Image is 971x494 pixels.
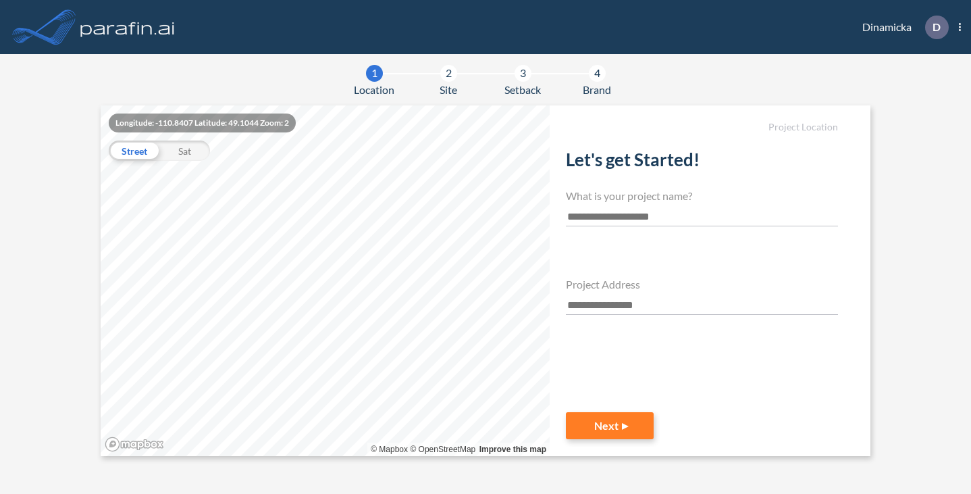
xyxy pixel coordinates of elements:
div: Street [109,141,159,161]
div: Sat [159,141,210,161]
a: OpenStreetMap [410,445,475,454]
span: Location [354,82,394,98]
h4: What is your project name? [566,189,838,202]
img: logo [78,14,178,41]
div: Longitude: -110.8407 Latitude: 49.1044 Zoom: 2 [109,114,296,132]
div: 3 [515,65,531,82]
a: Mapbox [371,445,408,454]
a: Improve this map [479,445,546,454]
h4: Project Address [566,278,838,291]
a: Mapbox homepage [105,437,164,452]
h5: Project Location [566,122,838,133]
h2: Let's get Started! [566,149,838,176]
button: Next [566,412,654,439]
span: Setback [504,82,541,98]
canvas: Map [101,105,550,456]
div: 1 [366,65,383,82]
div: 2 [440,65,457,82]
span: Site [440,82,457,98]
p: D [933,21,941,33]
div: 4 [589,65,606,82]
span: Brand [583,82,611,98]
div: Dinamicka [842,16,961,39]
